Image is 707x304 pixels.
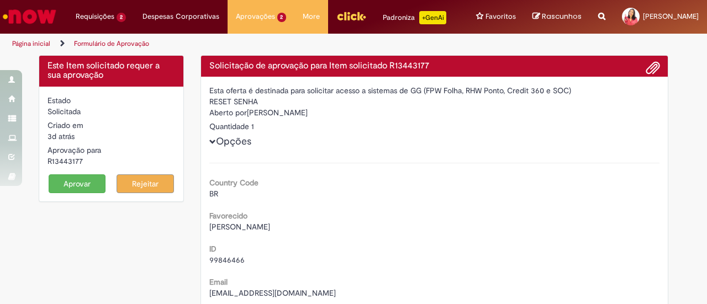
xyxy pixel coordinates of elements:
[117,13,126,22] span: 2
[48,131,175,142] div: 25/08/2025 09:53:22
[303,11,320,22] span: More
[209,277,228,287] b: Email
[48,120,83,131] label: Criado em
[209,107,247,118] label: Aberto por
[143,11,219,22] span: Despesas Corporativas
[277,13,287,22] span: 2
[49,174,106,193] button: Aprovar
[48,156,175,167] div: R13443177
[532,12,582,22] a: Rascunhos
[209,61,660,71] h4: Solicitação de aprovação para Item solicitado R13443177
[643,12,699,21] span: [PERSON_NAME]
[48,95,71,106] label: Estado
[48,145,101,156] label: Aprovação para
[383,11,446,24] div: Padroniza
[74,39,149,48] a: Formulário de Aprovação
[209,121,660,132] div: Quantidade 1
[209,255,245,265] span: 99846466
[209,85,660,96] div: Esta oferta é destinada para solicitar acesso a sistemas de GG (FPW Folha, RHW Ponto, Credit 360 ...
[419,11,446,24] p: +GenAi
[209,222,270,232] span: [PERSON_NAME]
[542,11,582,22] span: Rascunhos
[209,244,217,254] b: ID
[12,39,50,48] a: Página inicial
[486,11,516,22] span: Favoritos
[1,6,58,28] img: ServiceNow
[48,61,175,81] h4: Este Item solicitado requer a sua aprovação
[209,211,247,221] b: Favorecido
[48,106,175,117] div: Solicitada
[236,11,275,22] span: Aprovações
[209,107,660,121] div: [PERSON_NAME]
[76,11,114,22] span: Requisições
[209,178,258,188] b: Country Code
[117,174,174,193] button: Rejeitar
[209,96,660,107] div: RESET SENHA
[209,288,336,298] span: [EMAIL_ADDRESS][DOMAIN_NAME]
[336,8,366,24] img: click_logo_yellow_360x200.png
[48,131,75,141] span: 3d atrás
[209,189,218,199] span: BR
[48,131,75,141] time: 25/08/2025 09:53:22
[8,34,463,54] ul: Trilhas de página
